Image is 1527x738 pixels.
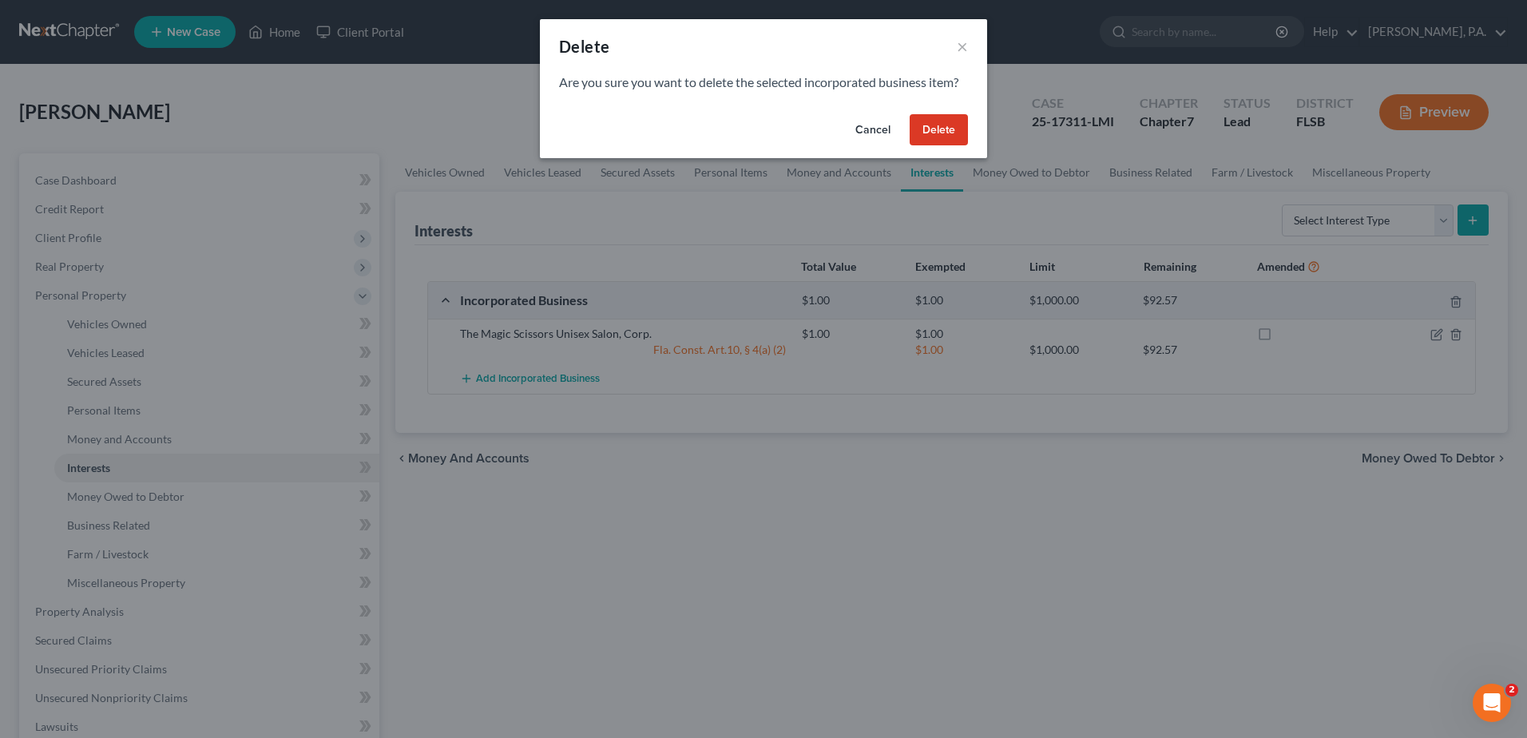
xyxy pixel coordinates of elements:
[559,73,968,92] p: Are you sure you want to delete the selected incorporated business item?
[559,35,609,58] div: Delete
[1505,684,1518,696] span: 2
[957,37,968,56] button: ×
[843,114,903,146] button: Cancel
[910,114,968,146] button: Delete
[1473,684,1511,722] iframe: Intercom live chat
